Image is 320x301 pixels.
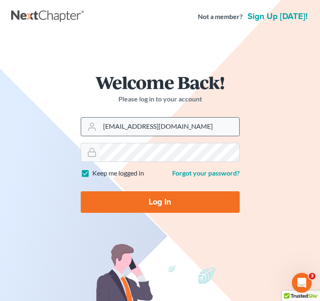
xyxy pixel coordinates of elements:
[198,12,243,22] strong: Not a member?
[292,273,312,293] iframe: Intercom live chat
[81,191,240,213] input: Log In
[92,169,144,178] label: Keep me logged in
[81,94,240,104] p: Please log in to your account
[81,73,240,91] h1: Welcome Back!
[246,12,309,21] a: Sign up [DATE]!
[309,273,315,279] span: 3
[100,118,239,136] input: Email Address
[172,169,240,177] a: Forgot your password?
